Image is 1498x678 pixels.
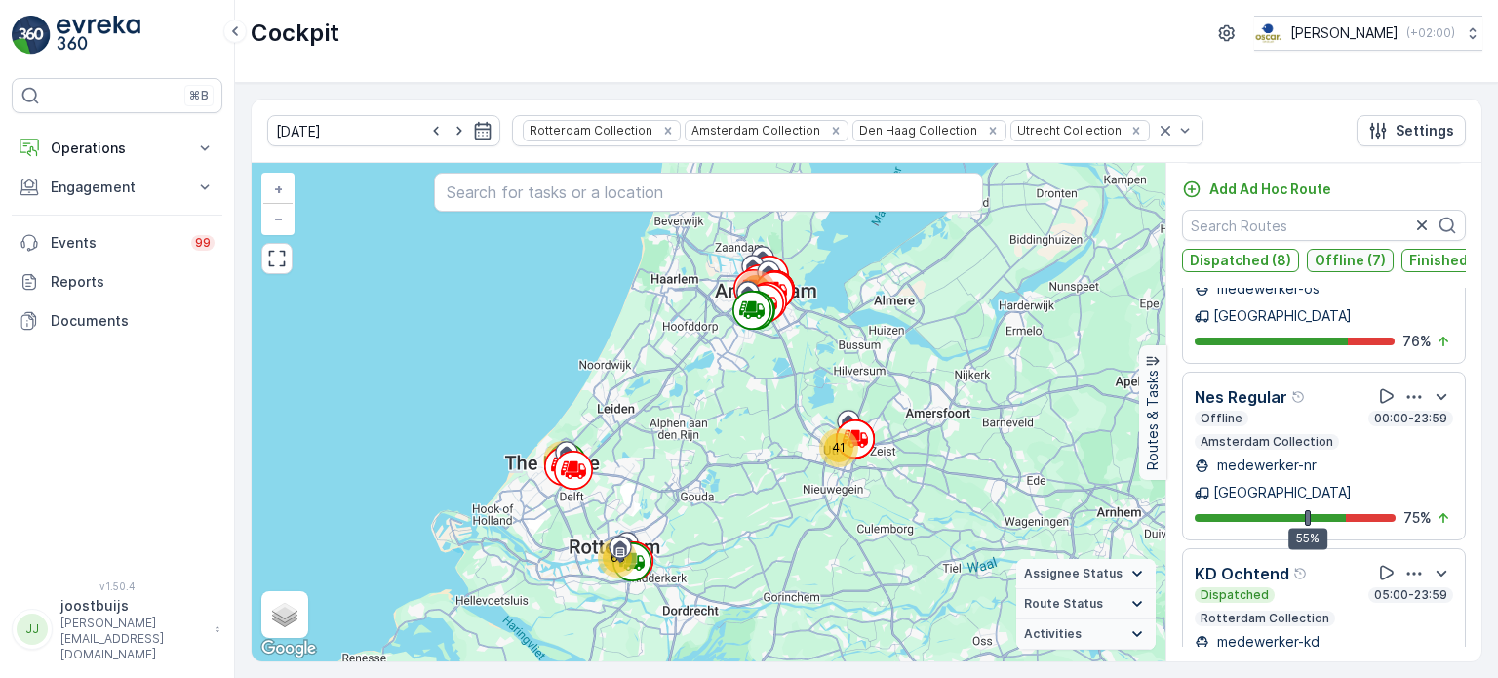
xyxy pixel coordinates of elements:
button: JJjoostbuijs[PERSON_NAME][EMAIL_ADDRESS][DOMAIN_NAME] [12,596,222,662]
p: 76 % [1402,332,1432,351]
p: Add Ad Hoc Route [1209,179,1331,199]
p: Offline (7) [1315,251,1386,270]
p: [GEOGRAPHIC_DATA] [1213,483,1352,502]
p: KD Ochtend [1195,562,1289,585]
p: Events [51,233,179,253]
p: Reports [51,272,215,292]
summary: Activities [1016,619,1156,650]
span: Assignee Status [1024,566,1123,581]
a: Add Ad Hoc Route [1182,179,1331,199]
a: Zoom In [263,175,293,204]
div: Rotterdam Collection [524,121,655,140]
p: medewerker-nr [1213,456,1317,475]
p: Amsterdam Collection [1199,434,1335,450]
button: Offline (7) [1307,249,1394,272]
button: Finished (8) [1401,249,1498,272]
summary: Route Status [1016,589,1156,619]
p: joostbuijs [60,596,205,616]
p: Dispatched (8) [1190,251,1291,270]
p: Cockpit [251,18,339,49]
img: basis-logo_rgb2x.png [1254,22,1282,44]
button: Operations [12,129,222,168]
span: Route Status [1024,596,1103,612]
p: Routes & Tasks [1143,370,1163,470]
button: Dispatched (8) [1182,249,1299,272]
p: ⌘B [189,88,209,103]
p: 05:00-23:59 [1372,587,1449,603]
a: Reports [12,262,222,301]
p: [PERSON_NAME] [1290,23,1399,43]
a: Layers [263,593,306,636]
p: medewerker-kd [1213,632,1320,652]
div: 29 [543,441,582,480]
div: 55% [1288,528,1327,549]
a: Open this area in Google Maps (opens a new window) [256,636,321,661]
div: Help Tooltip Icon [1291,389,1307,405]
p: Settings [1396,121,1454,140]
span: v 1.50.4 [12,580,222,592]
button: Engagement [12,168,222,207]
div: Remove Utrecht Collection [1125,123,1147,139]
input: Search Routes [1182,210,1466,241]
div: Utrecht Collection [1011,121,1124,140]
p: medewerker-os [1213,279,1320,299]
p: Offline [1199,411,1244,426]
div: Remove Den Haag Collection [982,123,1004,139]
span: 41 [832,440,846,455]
div: 256 [736,270,775,309]
div: JJ [17,614,48,645]
span: Activities [1024,626,1082,642]
button: [PERSON_NAME](+02:00) [1254,16,1482,51]
div: Den Haag Collection [853,121,980,140]
button: Settings [1357,115,1466,146]
p: 99 [195,235,211,251]
input: dd/mm/yyyy [267,115,500,146]
summary: Assignee Status [1016,559,1156,589]
input: Search for tasks or a location [434,173,982,212]
div: 41 [819,428,858,467]
p: 75 % [1403,508,1432,528]
p: Finished (8) [1409,251,1490,270]
p: Operations [51,139,183,158]
p: 00:00-23:59 [1372,411,1449,426]
p: Rotterdam Collection [1199,611,1331,626]
p: Documents [51,311,215,331]
p: Dispatched [1199,587,1271,603]
a: Zoom Out [263,204,293,233]
a: Documents [12,301,222,340]
p: ( +02:00 ) [1406,25,1455,41]
a: Events99 [12,223,222,262]
span: + [274,180,283,197]
img: Google [256,636,321,661]
p: [PERSON_NAME][EMAIL_ADDRESS][DOMAIN_NAME] [60,616,205,662]
div: Help Tooltip Icon [1293,566,1309,581]
div: Amsterdam Collection [686,121,823,140]
img: logo [12,16,51,55]
p: Engagement [51,178,183,197]
p: Nes Regular [1195,385,1287,409]
div: Remove Amsterdam Collection [825,123,847,139]
div: 65 [598,538,637,578]
div: Remove Rotterdam Collection [657,123,679,139]
p: [GEOGRAPHIC_DATA] [1213,306,1352,326]
span: − [274,210,284,226]
img: logo_light-DOdMpM7g.png [57,16,140,55]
